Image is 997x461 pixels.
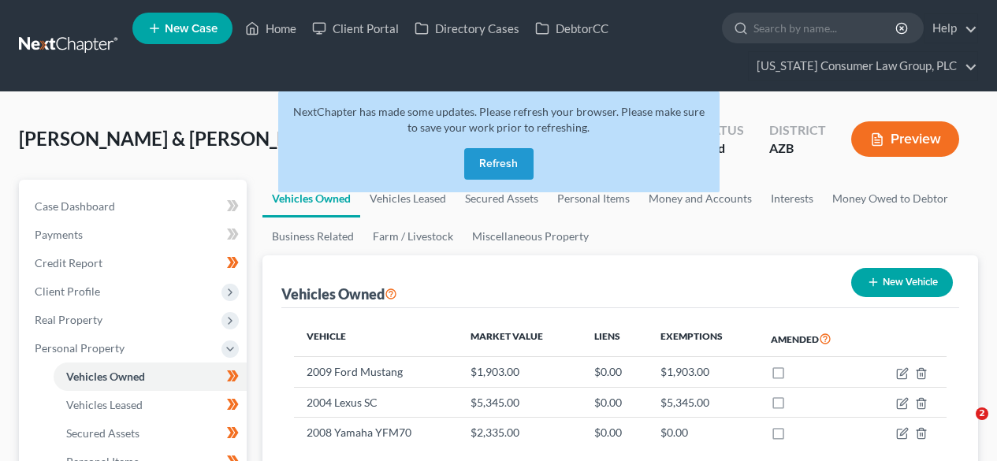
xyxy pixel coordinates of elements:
span: Personal Property [35,341,125,355]
td: $0.00 [648,418,758,448]
span: Secured Assets [66,426,140,440]
td: 2009 Ford Mustang [294,357,458,387]
button: Refresh [464,148,534,180]
a: Interests [761,180,823,217]
span: Credit Report [35,256,102,270]
div: Status [698,121,744,139]
a: Directory Cases [407,14,527,43]
span: Vehicles Owned [66,370,145,383]
span: Client Profile [35,284,100,298]
td: $1,903.00 [458,357,581,387]
span: Case Dashboard [35,199,115,213]
a: Credit Report [22,249,247,277]
span: Real Property [35,313,102,326]
a: Secured Assets [54,419,247,448]
td: $1,903.00 [648,357,758,387]
input: Search by name... [753,13,898,43]
td: $0.00 [582,418,649,448]
a: Money Owed to Debtor [823,180,958,217]
th: Vehicle [294,321,458,357]
a: Vehicles Owned [54,362,247,391]
div: Vehicles Owned [281,284,397,303]
td: $0.00 [582,357,649,387]
div: District [769,121,826,139]
th: Market Value [458,321,581,357]
a: Payments [22,221,247,249]
th: Exemptions [648,321,758,357]
a: Vehicles Owned [262,180,360,217]
a: DebtorCC [527,14,616,43]
a: Miscellaneous Property [463,217,598,255]
span: Vehicles Leased [66,398,143,411]
a: [US_STATE] Consumer Law Group, PLC [749,52,977,80]
a: Client Portal [304,14,407,43]
td: $0.00 [582,387,649,417]
a: Farm / Livestock [363,217,463,255]
td: $5,345.00 [648,387,758,417]
th: Liens [582,321,649,357]
span: 2 [976,407,988,420]
th: Amended [758,321,867,357]
div: AZB [769,139,826,158]
td: $5,345.00 [458,387,581,417]
div: Filed [698,139,744,158]
td: 2004 Lexus SC [294,387,458,417]
span: NextChapter has made some updates. Please refresh your browser. Please make sure to save your wor... [293,105,705,134]
a: Home [237,14,304,43]
td: 2008 Yamaha YFM70 [294,418,458,448]
a: Vehicles Leased [54,391,247,419]
span: [PERSON_NAME] & [PERSON_NAME] [19,127,338,150]
button: New Vehicle [851,268,953,297]
a: Help [924,14,977,43]
iframe: Intercom live chat [943,407,981,445]
a: Case Dashboard [22,192,247,221]
span: New Case [165,23,218,35]
a: Business Related [262,217,363,255]
span: Payments [35,228,83,241]
button: Preview [851,121,959,157]
td: $2,335.00 [458,418,581,448]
